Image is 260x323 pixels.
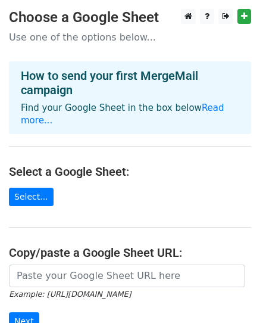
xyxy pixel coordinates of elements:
[21,103,224,126] a: Read more...
[9,290,131,299] small: Example: [URL][DOMAIN_NAME]
[9,246,251,260] h4: Copy/paste a Google Sheet URL:
[21,69,239,97] h4: How to send your first MergeMail campaign
[9,265,245,287] input: Paste your Google Sheet URL here
[9,9,251,26] h3: Choose a Google Sheet
[9,188,54,206] a: Select...
[21,102,239,127] p: Find your Google Sheet in the box below
[9,31,251,44] p: Use one of the options below...
[9,164,251,179] h4: Select a Google Sheet:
